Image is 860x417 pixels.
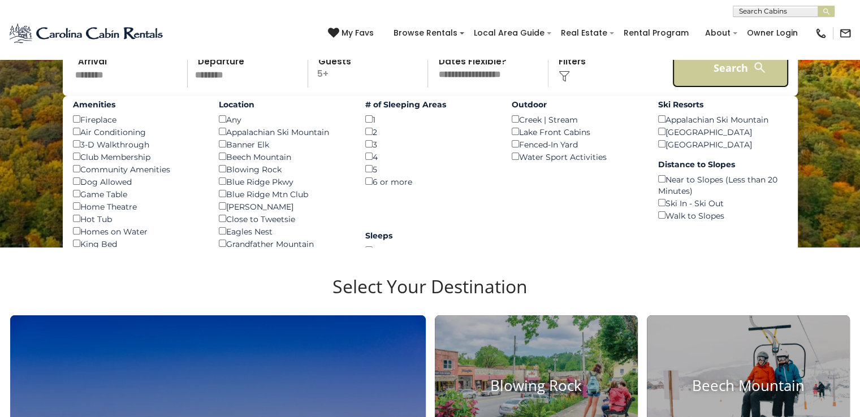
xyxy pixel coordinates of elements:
div: [GEOGRAPHIC_DATA] [658,138,788,150]
div: [GEOGRAPHIC_DATA] [658,125,788,138]
div: Walk to Slopes [658,209,788,221]
label: Distance to Slopes [658,159,788,170]
h4: Beech Mountain [647,377,850,394]
img: phone-regular-black.png [815,27,827,40]
div: Air Conditioning [73,125,202,138]
div: 3 [365,138,495,150]
span: My Favs [342,27,374,39]
div: Ski In - Ski Out [658,197,788,209]
h3: Select Your Destination [8,276,852,315]
div: Blue Ridge Pkwy [219,175,348,188]
div: Community Amenities [73,163,202,175]
div: Club Membership [73,150,202,163]
a: Real Estate [555,24,613,42]
label: Ski Resorts [658,99,788,110]
h4: Blowing Rock [435,377,638,394]
a: Owner Login [741,24,803,42]
div: Homes on Water [73,225,202,237]
div: Eagles Nest [219,225,348,237]
div: 5 [365,163,495,175]
div: 3-D Walkthrough [73,138,202,150]
div: 6 or more [365,175,495,188]
div: Banner Elk [219,138,348,150]
label: Amenities [73,99,202,110]
a: Rental Program [618,24,694,42]
div: [PERSON_NAME] [219,200,348,212]
div: Creek | Stream [512,113,641,125]
img: filter--v1.png [559,71,570,82]
div: Near to Slopes (Less than 20 Minutes) [658,173,788,197]
div: Close to Tweetsie [219,212,348,225]
div: Any [219,113,348,125]
a: Local Area Guide [468,24,550,42]
label: Outdoor [512,99,641,110]
div: Appalachian Ski Mountain [219,125,348,138]
p: 5+ [312,48,428,88]
div: Grandfather Mountain [219,237,348,250]
div: Fireplace [73,113,202,125]
label: # of Sleeping Areas [365,99,495,110]
img: search-regular-white.png [753,60,767,75]
img: mail-regular-black.png [839,27,852,40]
div: 4 [365,150,495,163]
div: Water Sport Activities [512,150,641,163]
div: Hot Tub [73,212,202,225]
div: King Bed [73,237,202,250]
div: 2 [365,125,495,138]
div: Game Table [73,188,202,200]
div: Blue Ridge Mtn Club [219,188,348,200]
img: Blue-2.png [8,22,165,45]
label: Sleeps [365,230,495,241]
button: Search [672,48,789,88]
div: Dog Allowed [73,175,202,188]
a: My Favs [328,27,377,40]
div: Home Theatre [73,200,202,212]
div: Blowing Rock [219,163,348,175]
a: Browse Rentals [388,24,463,42]
div: Beech Mountain [219,150,348,163]
div: Appalachian Ski Mountain [658,113,788,125]
a: About [699,24,736,42]
div: 1 [365,113,495,125]
div: Lake Front Cabins [512,125,641,138]
label: Location [219,99,348,110]
div: Fenced-In Yard [512,138,641,150]
div: 1-6 [365,244,495,257]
